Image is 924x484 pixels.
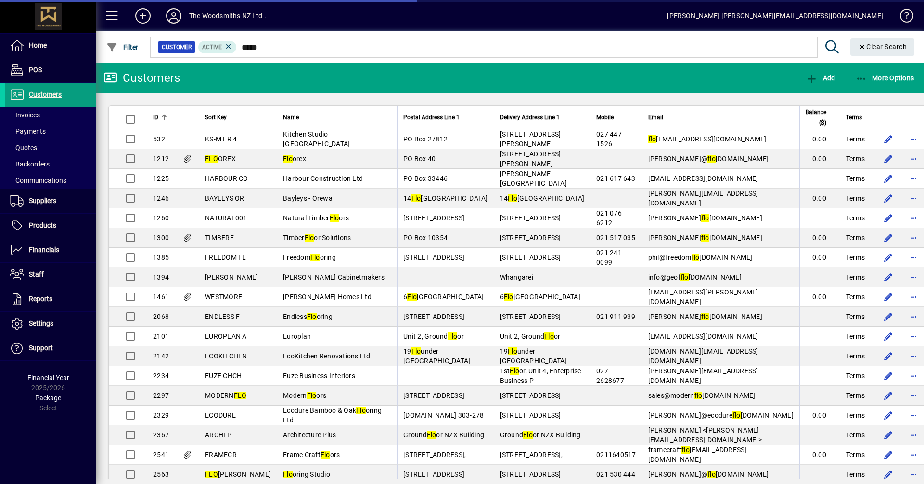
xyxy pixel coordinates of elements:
span: Freedom oring [283,254,336,261]
button: Edit [881,269,896,285]
a: Settings [5,312,96,336]
span: Terms [846,253,865,262]
span: EUROPLAN A [205,332,247,340]
span: PO Box 10354 [403,234,448,242]
button: Filter [104,38,141,56]
button: Edit [881,191,896,206]
em: Flo [283,155,293,163]
span: 2101 [153,332,169,340]
div: Balance ($) [806,107,835,128]
button: More options [906,210,921,226]
span: 2142 [153,352,169,360]
span: 1385 [153,254,169,261]
span: Financial Year [27,374,69,382]
span: 027 2628677 [596,367,624,384]
em: FLO [205,471,218,478]
span: Terms [846,174,865,183]
span: Bayleys - Orewa [283,194,333,202]
button: More Options [853,69,917,87]
span: Terms [846,213,865,223]
span: [STREET_ADDRESS], [500,451,563,459]
button: More options [906,447,921,462]
em: flo [732,411,741,419]
button: Edit [881,250,896,265]
div: [PERSON_NAME] [PERSON_NAME][EMAIL_ADDRESS][DOMAIN_NAME] [667,8,883,24]
span: [STREET_ADDRESS] [500,254,561,261]
em: flo [692,254,700,261]
span: [STREET_ADDRESS] [403,254,464,261]
span: 2297 [153,392,169,399]
button: More options [906,329,921,344]
span: [PERSON_NAME] [DOMAIN_NAME] [648,313,762,320]
em: Flo [411,347,421,355]
button: More options [906,309,921,324]
em: FLO [234,392,247,399]
span: Endless oring [283,313,333,320]
span: OREX [205,155,236,163]
span: Balance ($) [806,107,826,128]
span: Active [202,44,222,51]
span: Terms [846,233,865,242]
a: Payments [5,123,96,140]
span: 1225 [153,175,169,182]
span: [PERSON_NAME] <[PERSON_NAME][EMAIL_ADDRESS][DOMAIN_NAME]> [648,426,762,444]
span: PO Box 40 [403,155,436,163]
button: Edit [881,329,896,344]
span: [STREET_ADDRESS] [403,471,464,478]
span: Terms [846,470,865,479]
span: Kitchen Studio [GEOGRAPHIC_DATA] [283,130,350,148]
span: Frame Craft ors [283,451,340,459]
a: Backorders [5,156,96,172]
button: More options [906,250,921,265]
span: Fuze Business Interiors [283,372,355,380]
span: MODERN [205,392,246,399]
span: [PERSON_NAME][GEOGRAPHIC_DATA] [500,170,567,187]
span: Terms [846,450,865,459]
span: Invoices [10,111,40,119]
button: Edit [881,151,896,166]
span: 1260 [153,214,169,222]
span: sales@modern [DOMAIN_NAME] [648,392,756,399]
span: [STREET_ADDRESS], [403,451,466,459]
span: [PERSON_NAME] Homes Ltd [283,293,372,301]
span: info@geof [DOMAIN_NAME] [648,273,742,281]
button: Profile [158,7,189,25]
div: Email [648,112,794,123]
span: TIMBERF [205,234,234,242]
span: Customers [29,90,62,98]
span: [DOMAIN_NAME] 303-278 [403,411,484,419]
button: Add [804,69,837,87]
button: More options [906,289,921,305]
span: [STREET_ADDRESS] [403,392,464,399]
button: Edit [881,467,896,482]
span: HARBOUR CO [205,175,248,182]
span: 1212 [153,155,169,163]
span: 1st or, Unit 4, Enterprise Business P [500,367,581,384]
span: [PERSON_NAME] [205,471,271,478]
span: [PERSON_NAME][EMAIL_ADDRESS][DOMAIN_NAME] [648,190,758,207]
em: flo [707,155,716,163]
button: Clear [850,38,915,56]
em: Flo [307,313,317,320]
span: [STREET_ADDRESS][PERSON_NAME] [500,130,561,148]
em: Flo [283,471,293,478]
span: Staff [29,270,44,278]
em: Flo [321,451,330,459]
em: flo [701,313,709,320]
span: 021 076 6212 [596,209,622,227]
span: 021 241 0099 [596,249,622,266]
span: Terms [846,292,865,302]
em: flo [701,214,709,222]
span: [EMAIL_ADDRESS][DOMAIN_NAME] [648,175,758,182]
span: [EMAIL_ADDRESS][PERSON_NAME][DOMAIN_NAME] [648,288,758,306]
a: Products [5,214,96,238]
span: Ground or NZX Building [403,431,484,439]
span: ECODURE [205,411,236,419]
em: Flo [523,431,533,439]
span: oring Studio [283,471,330,478]
span: [EMAIL_ADDRESS][DOMAIN_NAME] [648,135,767,143]
em: Flo [330,214,339,222]
td: 0.00 [799,287,840,307]
em: flo [707,471,716,478]
button: Edit [881,408,896,423]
